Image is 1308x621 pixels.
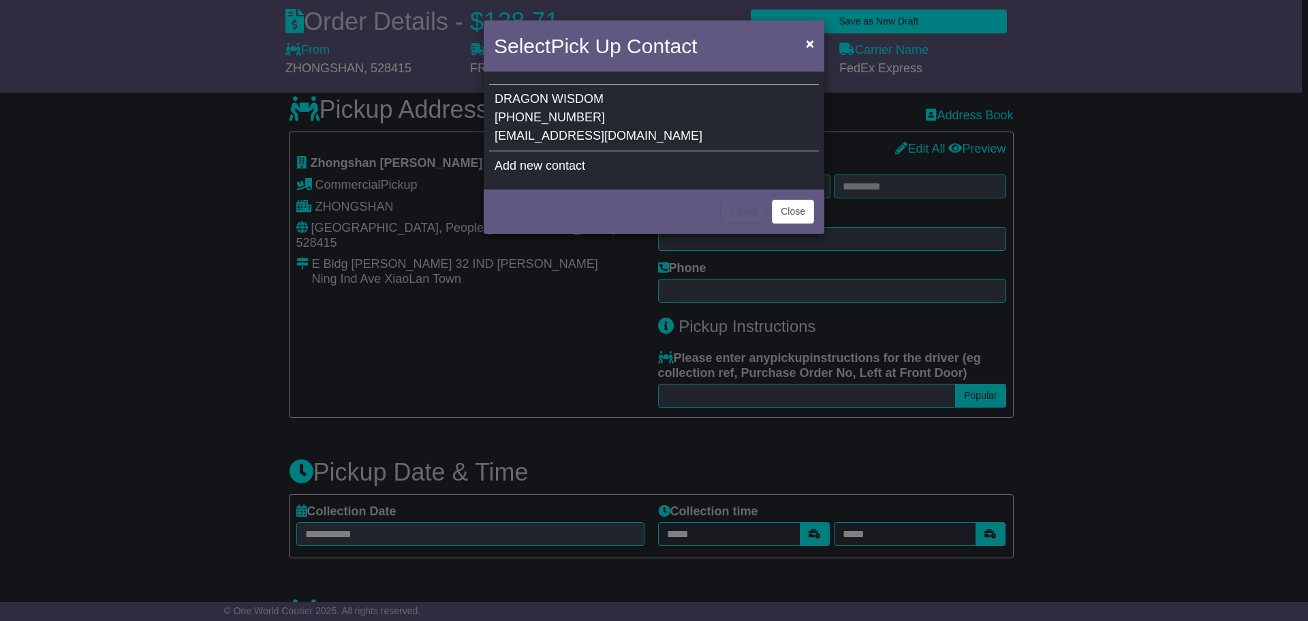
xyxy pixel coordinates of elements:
span: Pick Up [550,35,621,57]
span: Contact [627,35,697,57]
span: Add new contact [495,159,585,172]
span: × [806,35,814,51]
span: [EMAIL_ADDRESS][DOMAIN_NAME] [495,129,702,142]
span: [PHONE_NUMBER] [495,110,605,124]
button: < Back [720,200,767,224]
button: Close [799,29,821,57]
span: DRAGON [495,92,548,106]
span: WISDOM [552,92,604,106]
h4: Select [494,31,697,61]
button: Close [772,200,814,224]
